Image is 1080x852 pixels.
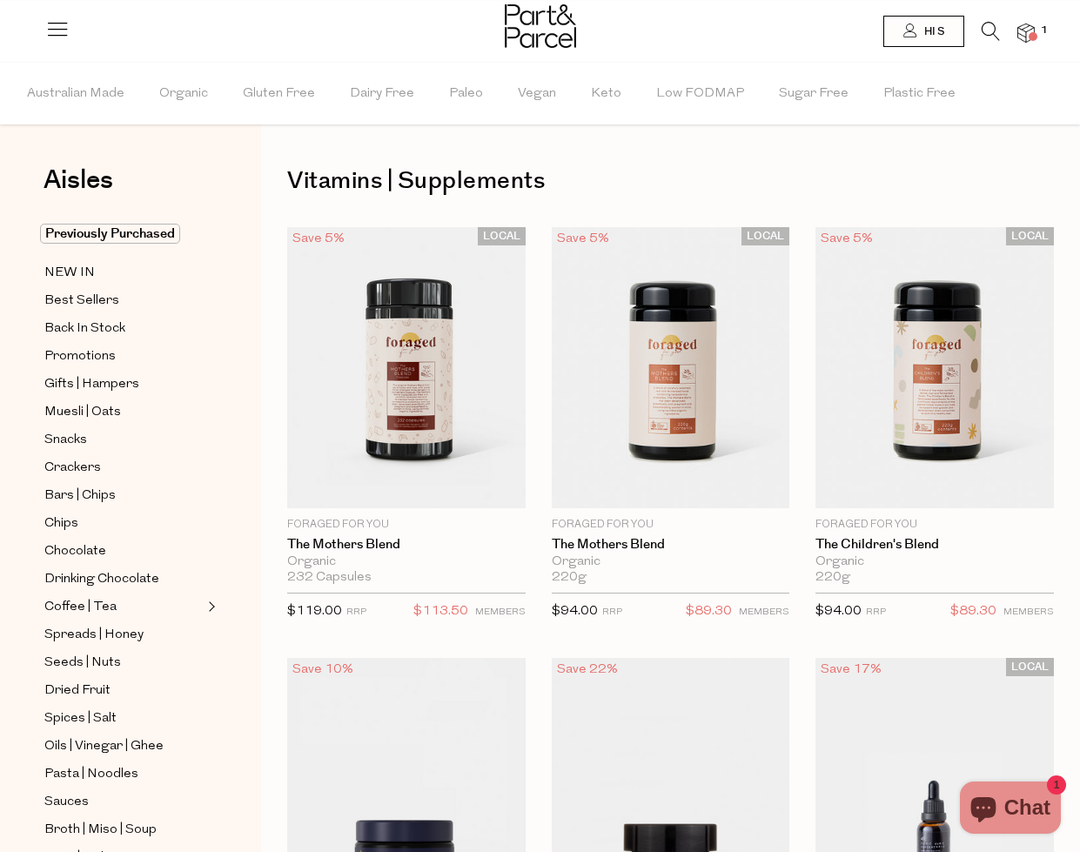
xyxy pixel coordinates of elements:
[656,64,744,124] span: Low FODMAP
[815,227,1054,508] img: The Children's Blend
[741,227,789,245] span: LOCAL
[552,570,587,586] span: 220g
[44,791,203,813] a: Sauces
[779,64,849,124] span: Sugar Free
[815,658,887,681] div: Save 17%
[287,554,526,570] div: Organic
[815,570,850,586] span: 220g
[44,652,203,674] a: Seeds | Nuts
[449,64,483,124] span: Paleo
[920,24,944,39] span: Hi S
[44,161,113,199] span: Aisles
[44,597,117,618] span: Coffee | Tea
[44,708,117,729] span: Spices | Salt
[739,607,789,617] small: MEMBERS
[44,263,95,284] span: NEW IN
[815,537,1054,553] a: The Children's Blend
[287,161,1054,201] h1: Vitamins | Supplements
[552,554,790,570] div: Organic
[287,227,350,251] div: Save 5%
[44,653,121,674] span: Seeds | Nuts
[552,605,598,618] span: $94.00
[350,64,414,124] span: Dairy Free
[44,708,203,729] a: Spices | Salt
[44,345,203,367] a: Promotions
[815,227,878,251] div: Save 5%
[552,537,790,553] a: The Mothers Blend
[44,680,203,701] a: Dried Fruit
[413,600,468,623] span: $113.50
[44,319,125,339] span: Back In Stock
[1006,658,1054,676] span: LOCAL
[44,736,164,757] span: Oils | Vinegar | Ghee
[44,167,113,211] a: Aisles
[204,596,216,617] button: Expand/Collapse Coffee | Tea
[44,401,203,423] a: Muesli | Oats
[866,607,886,617] small: RRP
[950,600,996,623] span: $89.30
[505,4,576,48] img: Part&Parcel
[591,64,621,124] span: Keto
[287,658,359,681] div: Save 10%
[287,227,526,508] img: The Mothers Blend
[44,318,203,339] a: Back In Stock
[44,681,111,701] span: Dried Fruit
[40,224,180,244] span: Previously Purchased
[287,537,526,553] a: The Mothers Blend
[243,64,315,124] span: Gluten Free
[44,373,203,395] a: Gifts | Hampers
[815,554,1054,570] div: Organic
[1036,23,1052,38] span: 1
[44,374,139,395] span: Gifts | Hampers
[44,290,203,312] a: Best Sellers
[815,605,862,618] span: $94.00
[44,346,116,367] span: Promotions
[602,607,622,617] small: RRP
[883,16,964,47] a: Hi S
[552,658,623,681] div: Save 22%
[287,570,372,586] span: 232 Capsules
[1006,227,1054,245] span: LOCAL
[287,605,342,618] span: $119.00
[44,262,203,284] a: NEW IN
[552,227,614,251] div: Save 5%
[159,64,208,124] span: Organic
[44,569,159,590] span: Drinking Chocolate
[44,486,116,507] span: Bars | Chips
[1003,607,1054,617] small: MEMBERS
[552,227,790,508] img: The Mothers Blend
[552,517,790,533] p: Foraged For You
[883,64,956,124] span: Plastic Free
[478,227,526,245] span: LOCAL
[44,485,203,507] a: Bars | Chips
[44,291,119,312] span: Best Sellers
[44,568,203,590] a: Drinking Chocolate
[1017,23,1035,42] a: 1
[44,429,203,451] a: Snacks
[44,624,203,646] a: Spreads | Honey
[44,430,87,451] span: Snacks
[44,792,89,813] span: Sauces
[44,625,144,646] span: Spreads | Honey
[44,541,106,562] span: Chocolate
[815,517,1054,533] p: Foraged For You
[44,540,203,562] a: Chocolate
[44,224,203,245] a: Previously Purchased
[27,64,124,124] span: Australian Made
[44,513,203,534] a: Chips
[44,764,138,785] span: Pasta | Noodles
[518,64,556,124] span: Vegan
[686,600,732,623] span: $89.30
[44,596,203,618] a: Coffee | Tea
[44,735,203,757] a: Oils | Vinegar | Ghee
[44,458,101,479] span: Crackers
[955,782,1066,838] inbox-online-store-chat: Shopify online store chat
[287,517,526,533] p: Foraged For You
[44,820,157,841] span: Broth | Miso | Soup
[346,607,366,617] small: RRP
[44,402,121,423] span: Muesli | Oats
[44,457,203,479] a: Crackers
[44,513,78,534] span: Chips
[44,819,203,841] a: Broth | Miso | Soup
[475,607,526,617] small: MEMBERS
